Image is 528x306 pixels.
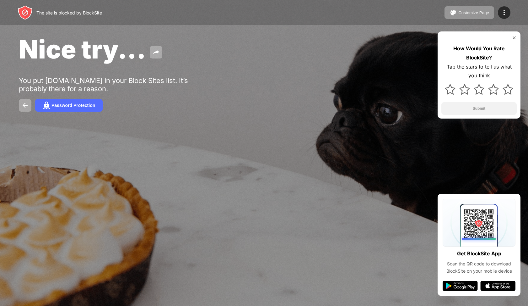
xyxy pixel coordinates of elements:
img: menu-icon.svg [500,9,508,16]
img: star.svg [503,84,513,95]
img: star.svg [488,84,499,95]
img: back.svg [21,102,29,109]
div: How Would You Rate BlockSite? [441,44,517,62]
img: rate-us-close.svg [512,35,517,40]
img: header-logo.svg [18,5,33,20]
div: The site is blocked by BlockSite [36,10,102,15]
span: Nice try... [19,34,146,64]
img: star.svg [459,84,470,95]
div: Scan the QR code to download BlockSite on your mobile device [443,260,515,275]
img: star.svg [445,84,455,95]
div: You put [DOMAIN_NAME] in your Block Sites list. It’s probably there for a reason. [19,76,213,93]
img: password.svg [43,102,50,109]
img: pallet.svg [450,9,457,16]
img: qrcode.svg [443,199,515,247]
div: Get BlockSite App [457,249,501,258]
div: Password Protection [51,103,95,108]
button: Password Protection [35,99,103,112]
button: Customize Page [444,6,494,19]
img: app-store.svg [480,281,515,291]
img: star.svg [474,84,484,95]
img: google-play.svg [443,281,478,291]
div: Customize Page [458,10,489,15]
button: Submit [441,102,517,115]
div: Tap the stars to tell us what you think [441,62,517,81]
img: share.svg [152,48,160,56]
